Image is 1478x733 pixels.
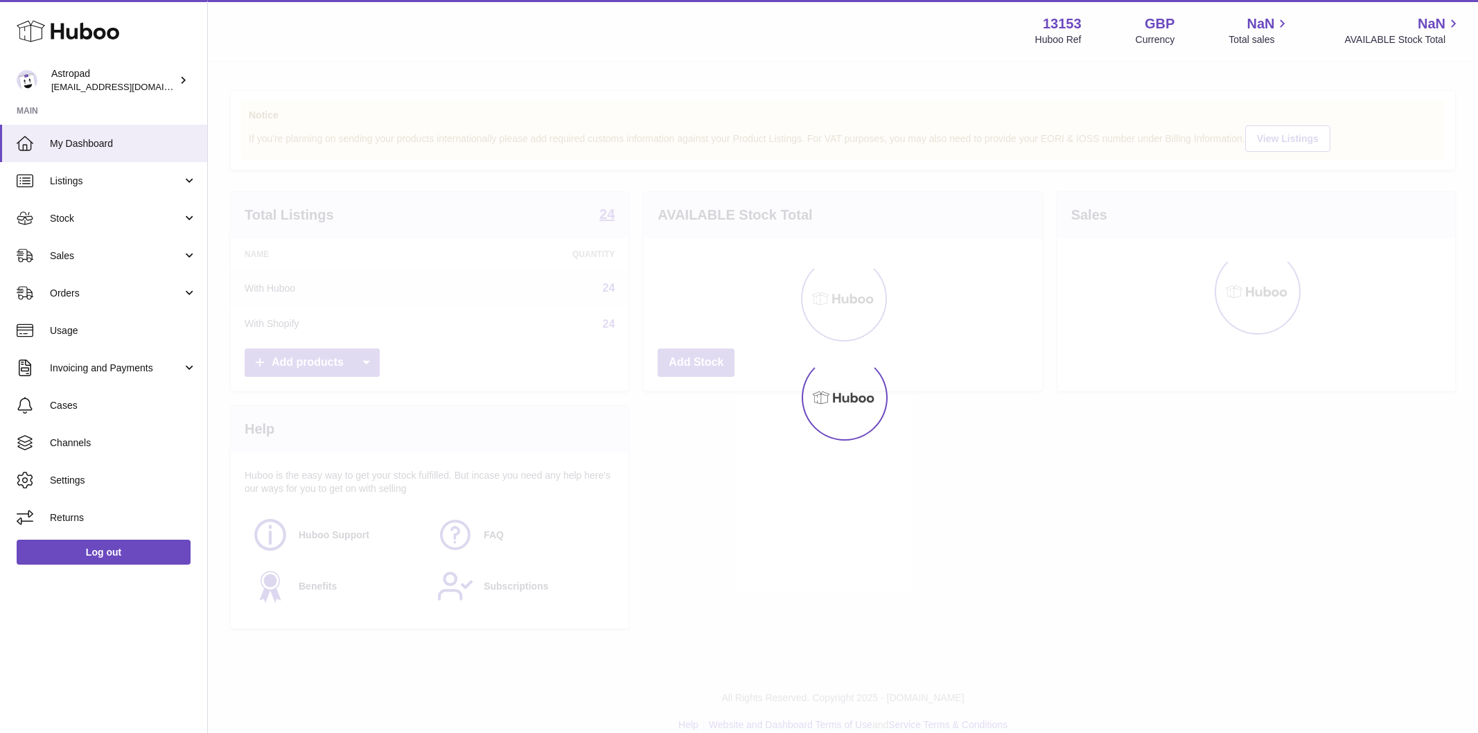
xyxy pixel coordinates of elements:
span: Channels [50,436,197,450]
strong: GBP [1145,15,1175,33]
span: My Dashboard [50,137,197,150]
span: Total sales [1229,33,1290,46]
div: Astropad [51,67,176,94]
span: Stock [50,212,182,225]
span: [EMAIL_ADDRESS][DOMAIN_NAME] [51,81,204,92]
strong: 13153 [1043,15,1082,33]
span: AVAILABLE Stock Total [1344,33,1461,46]
span: NaN [1247,15,1274,33]
span: Sales [50,249,182,263]
a: NaN Total sales [1229,15,1290,46]
span: Cases [50,399,197,412]
span: Settings [50,474,197,487]
span: Listings [50,175,182,188]
a: NaN AVAILABLE Stock Total [1344,15,1461,46]
div: Huboo Ref [1035,33,1082,46]
span: NaN [1418,15,1445,33]
div: Currency [1136,33,1175,46]
span: Orders [50,287,182,300]
a: Log out [17,540,191,565]
span: Usage [50,324,197,337]
span: Invoicing and Payments [50,362,182,375]
span: Returns [50,511,197,524]
img: internalAdmin-13153@internal.huboo.com [17,70,37,91]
